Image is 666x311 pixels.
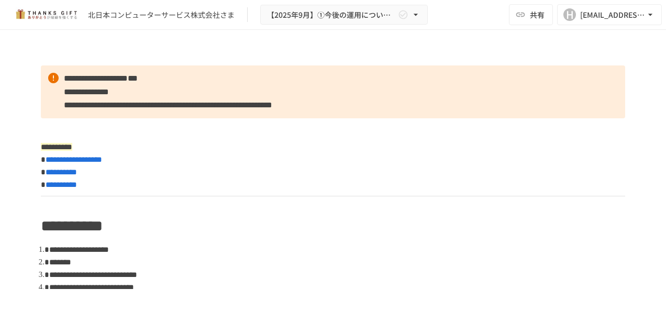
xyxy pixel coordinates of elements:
div: 北日本コンピューターサービス株式会社さま [88,9,235,20]
img: mMP1OxWUAhQbsRWCurg7vIHe5HqDpP7qZo7fRoNLXQh [13,6,80,23]
button: 【2025年9月】①今後の運用についてのご案内/THANKS GIFTキックオフMTG [260,5,428,25]
span: 共有 [530,9,545,20]
button: 共有 [509,4,553,25]
span: 【2025年9月】①今後の運用についてのご案内/THANKS GIFTキックオフMTG [267,8,396,21]
div: [EMAIL_ADDRESS][DOMAIN_NAME] [580,8,645,21]
button: H[EMAIL_ADDRESS][DOMAIN_NAME] [557,4,662,25]
div: H [563,8,576,21]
